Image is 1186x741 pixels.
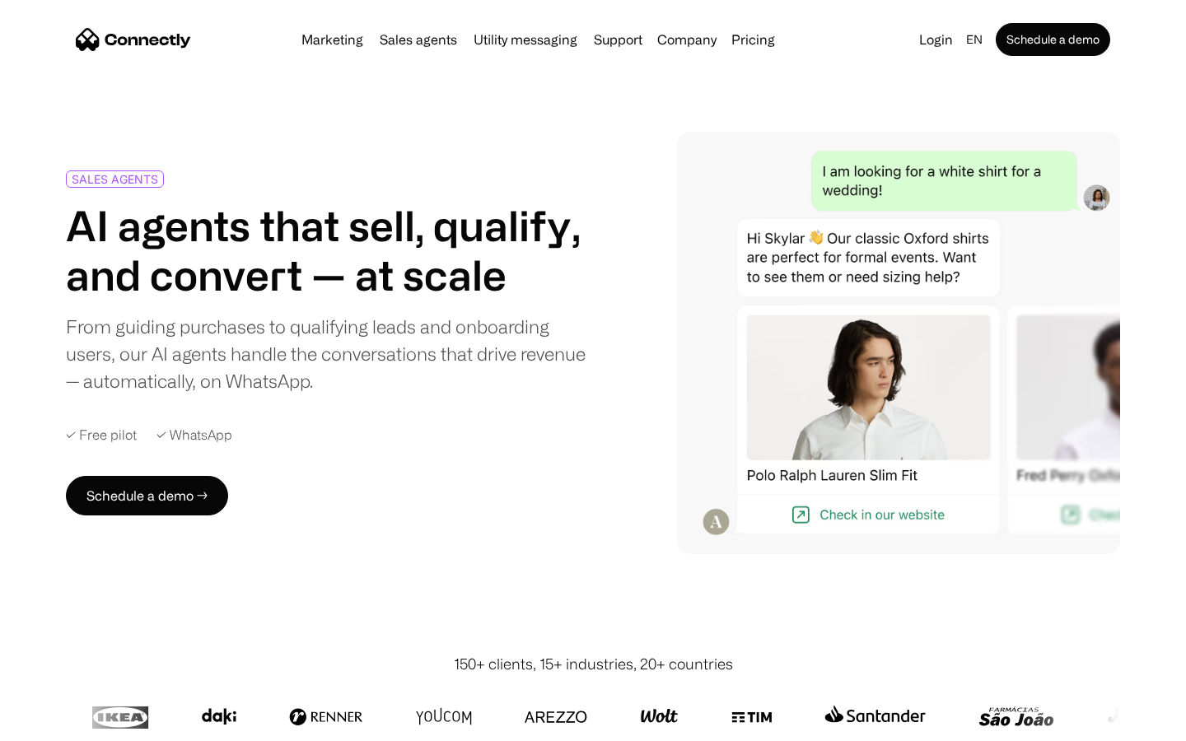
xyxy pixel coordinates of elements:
[66,201,586,300] h1: AI agents that sell, qualify, and convert — at scale
[725,33,782,46] a: Pricing
[657,28,717,51] div: Company
[72,173,158,185] div: SALES AGENTS
[587,33,649,46] a: Support
[454,653,733,675] div: 150+ clients, 15+ industries, 20+ countries
[295,33,370,46] a: Marketing
[16,711,99,735] aside: Language selected: English
[66,427,137,443] div: ✓ Free pilot
[996,23,1110,56] a: Schedule a demo
[66,476,228,515] a: Schedule a demo →
[33,712,99,735] ul: Language list
[913,28,960,51] a: Login
[156,427,232,443] div: ✓ WhatsApp
[373,33,464,46] a: Sales agents
[66,313,586,394] div: From guiding purchases to qualifying leads and onboarding users, our AI agents handle the convers...
[966,28,983,51] div: en
[467,33,584,46] a: Utility messaging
